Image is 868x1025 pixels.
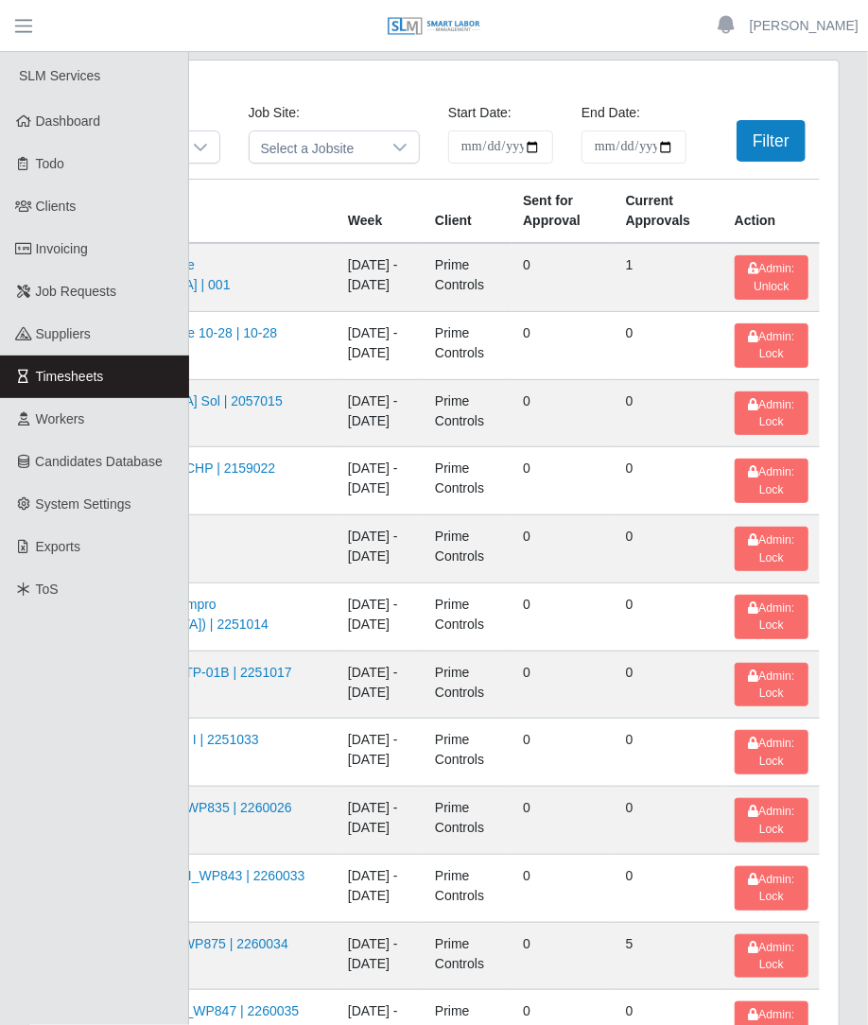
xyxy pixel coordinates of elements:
[735,595,808,639] button: Admin: Lock
[748,262,794,292] span: Admin: Unlock
[615,379,723,447] td: 0
[337,719,424,787] td: [DATE] - [DATE]
[750,16,859,36] a: [PERSON_NAME]
[615,719,723,787] td: 0
[424,447,512,515] td: Prime Controls
[36,113,101,129] span: Dashboard
[615,787,723,855] td: 0
[512,379,614,447] td: 0
[615,854,723,922] td: 0
[615,243,723,311] td: 1
[448,103,512,123] label: Start Date:
[337,447,424,515] td: [DATE] - [DATE]
[748,805,794,835] span: Admin: Lock
[615,582,723,651] td: 0
[387,16,481,37] img: SLM Logo
[512,311,614,379] td: 0
[424,922,512,990] td: Prime Controls
[424,311,512,379] td: Prime Controls
[735,934,808,979] button: Admin: Lock
[723,180,820,244] th: Action
[615,447,723,515] td: 0
[748,533,794,564] span: Admin: Lock
[748,601,794,632] span: Admin: Lock
[512,515,614,583] td: 0
[424,180,512,244] th: Client
[337,582,424,651] td: [DATE] - [DATE]
[735,391,808,436] button: Admin: Lock
[60,936,288,951] a: Intel RR F09 35 CR_WP875 | 2260034
[735,527,808,571] button: Admin: Lock
[36,156,64,171] span: Todo
[512,582,614,651] td: 0
[512,243,614,311] td: 0
[249,103,300,123] label: Job Site:
[748,398,794,428] span: Admin: Lock
[36,326,91,341] span: Suppliers
[424,515,512,583] td: Prime Controls
[735,730,808,774] button: Admin: Lock
[60,800,292,815] a: Intel RR F09 12_CR_WP835 | 2260026
[36,539,80,554] span: Exports
[337,379,424,447] td: [DATE] - [DATE]
[337,180,424,244] th: Week
[36,496,131,512] span: System Settings
[424,243,512,311] td: Prime Controls
[748,669,794,700] span: Admin: Lock
[615,311,723,379] td: 0
[735,866,808,911] button: Admin: Lock
[512,922,614,990] td: 0
[512,447,614,515] td: 0
[748,941,794,971] span: Admin: Lock
[424,651,512,719] td: Prime Controls
[424,582,512,651] td: Prime Controls
[60,665,292,680] a: [PERSON_NAME] WTP-01B | 2251017
[735,798,808,843] button: Admin: Lock
[36,284,117,299] span: Job Requests
[337,922,424,990] td: [DATE] - [DATE]
[735,323,808,368] button: Admin: Lock
[615,651,723,719] td: 0
[615,922,723,990] td: 5
[424,719,512,787] td: Prime Controls
[337,854,424,922] td: [DATE] - [DATE]
[337,243,424,311] td: [DATE] - [DATE]
[337,787,424,855] td: [DATE] - [DATE]
[748,465,794,495] span: Admin: Lock
[615,515,723,583] td: 0
[748,737,794,767] span: Admin: Lock
[60,732,259,747] a: DWU Elm Fork Phase I | 2251033
[337,515,424,583] td: [DATE] - [DATE]
[735,663,808,707] button: Admin: Lock
[48,180,337,244] th: Jobsite
[36,369,104,384] span: Timesheets
[36,411,85,426] span: Workers
[512,180,614,244] th: Sent for Approval
[250,131,382,163] span: Select a Jobsite
[48,79,354,103] h4: Timesheets
[735,459,808,503] button: Admin: Lock
[512,787,614,855] td: 0
[424,787,512,855] td: Prime Controls
[60,597,269,632] a: MP TN 2022 WWTP Impro ([GEOGRAPHIC_DATA]) | 2251014
[19,68,100,83] span: SLM Services
[582,103,640,123] label: End Date:
[735,255,808,300] button: Admin: Unlock
[36,199,77,214] span: Clients
[737,120,806,162] button: Filter
[424,854,512,922] td: Prime Controls
[512,719,614,787] td: 0
[512,651,614,719] td: 0
[424,379,512,447] td: Prime Controls
[36,454,164,469] span: Candidates Database
[748,330,794,360] span: Admin: Lock
[337,651,424,719] td: [DATE] - [DATE]
[36,582,59,597] span: ToS
[36,241,88,256] span: Invoicing
[337,311,424,379] td: [DATE] - [DATE]
[60,393,283,408] a: [GEOGRAPHIC_DATA] Sol | 2057015
[615,180,723,244] th: Current Approvals
[512,854,614,922] td: 0
[748,873,794,903] span: Admin: Lock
